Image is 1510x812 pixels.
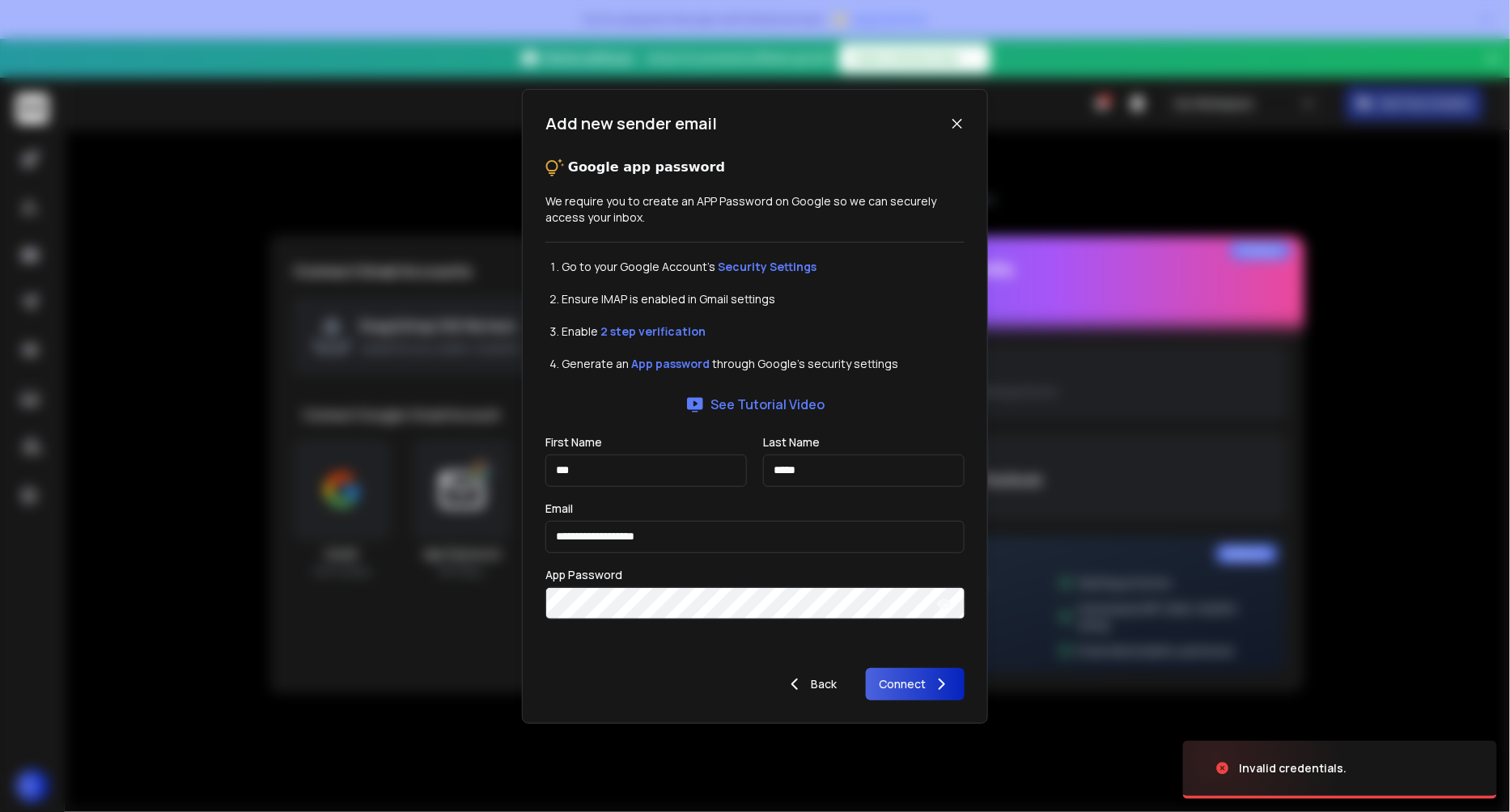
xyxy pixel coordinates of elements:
[763,437,820,448] label: Last Name
[1240,760,1347,776] div: Invalid credentials.
[545,569,622,581] label: App Password
[545,158,565,177] img: tips
[866,668,965,700] button: Connect
[562,324,965,340] li: Enable
[545,193,965,226] p: We require you to create an APP Password on Google so we can securely access your inbox.
[685,395,825,414] a: See Tutorial Video
[562,291,965,307] li: Ensure IMAP is enabled in Gmail settings
[1183,725,1345,812] img: image
[600,324,706,339] a: 2 step verification
[631,356,710,371] a: App password
[562,259,965,275] li: Go to your Google Account’s
[568,158,725,177] p: Google app password
[545,437,602,448] label: First Name
[545,112,717,135] h1: Add new sender email
[718,259,817,274] a: Security Settings
[562,356,965,372] li: Generate an through Google's security settings
[772,668,850,700] button: Back
[545,503,573,514] label: Email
